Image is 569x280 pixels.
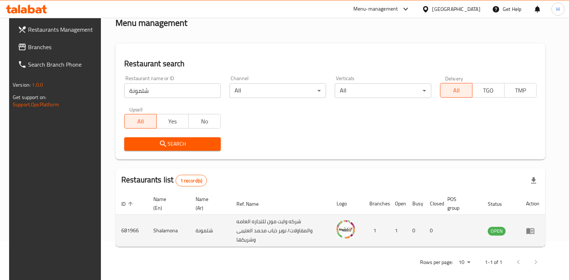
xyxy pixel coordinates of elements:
[190,215,231,247] td: شلمونة
[420,258,453,267] p: Rows per page:
[130,139,215,149] span: Search
[488,227,506,235] span: OPEN
[176,175,207,186] div: Total records count
[456,257,473,268] div: Rows per page:
[196,195,222,212] span: Name (Ar)
[115,215,148,247] td: 681966
[424,215,442,247] td: 0
[32,80,43,90] span: 1.0.0
[188,114,221,129] button: No
[13,92,46,102] span: Get support on:
[115,193,545,247] table: enhanced table
[176,177,207,184] span: 1 record(s)
[148,215,190,247] td: Shalamona
[507,85,534,96] span: TMP
[335,83,431,98] div: All
[124,137,221,151] button: Search
[124,83,221,98] input: Search for restaurant name or ID..
[526,226,539,235] div: Menu
[236,200,268,208] span: Ref. Name
[129,107,143,112] label: Upsell
[432,5,480,13] div: [GEOGRAPHIC_DATA]
[475,85,502,96] span: TGO
[504,83,537,98] button: TMP
[520,193,545,215] th: Action
[160,116,186,127] span: Yes
[488,227,506,236] div: OPEN
[231,215,331,247] td: شركه وايت مون للتجاره العامه والمقاولات/ نوير ذياب محمد العتيبى وشريكها
[153,195,181,212] span: Name (En)
[407,215,424,247] td: 0
[192,116,218,127] span: No
[12,56,104,73] a: Search Branch Phone
[364,215,389,247] td: 1
[12,21,104,38] a: Restaurants Management
[28,43,98,51] span: Branches
[389,193,407,215] th: Open
[443,85,470,96] span: All
[13,80,31,90] span: Version:
[121,174,207,186] h2: Restaurants list
[13,100,59,109] a: Support.OpsPlatform
[124,58,537,69] h2: Restaurant search
[445,76,463,81] label: Delivery
[389,215,407,247] td: 1
[525,172,542,189] div: Export file
[337,220,355,238] img: Shalamona
[364,193,389,215] th: Branches
[353,5,398,13] div: Menu-management
[488,200,511,208] span: Status
[485,258,502,267] p: 1-1 of 1
[229,83,326,98] div: All
[28,25,98,34] span: Restaurants Management
[424,193,442,215] th: Closed
[440,83,472,98] button: All
[124,114,157,129] button: All
[127,116,154,127] span: All
[407,193,424,215] th: Busy
[472,83,505,98] button: TGO
[156,114,189,129] button: Yes
[115,17,187,29] h2: Menu management
[331,193,364,215] th: Logo
[556,5,560,13] span: H
[121,200,135,208] span: ID
[447,195,473,212] span: POS group
[28,60,98,69] span: Search Branch Phone
[12,38,104,56] a: Branches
